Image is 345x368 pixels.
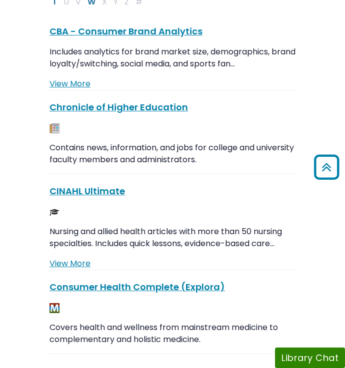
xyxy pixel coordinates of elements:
[49,322,295,346] p: Covers health and wellness from mainstream medicine to complementary and holistic medicine.
[49,142,295,166] p: Contains news, information, and jobs for college and university faculty members and administrators.
[49,46,295,70] p: Includes analytics for brand market size, demographics, brand loyalty/switching, social media, an...
[49,226,295,250] p: Nursing and allied health articles with more than 50 nursing specialties. Includes quick lessons,...
[49,281,225,293] a: Consumer Health Complete (Explora)
[49,303,59,313] img: MeL (Michigan electronic Library)
[49,25,202,37] a: CBA - Consumer Brand Analytics
[49,101,188,113] a: Chronicle of Higher Education
[310,159,342,175] a: Back to Top
[49,207,59,217] img: Scholarly or Peer Reviewed
[49,185,125,197] a: CINAHL Ultimate
[275,348,345,368] button: Library Chat
[49,123,59,133] img: Newspapers
[49,258,90,269] a: View More
[49,78,90,89] a: View More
